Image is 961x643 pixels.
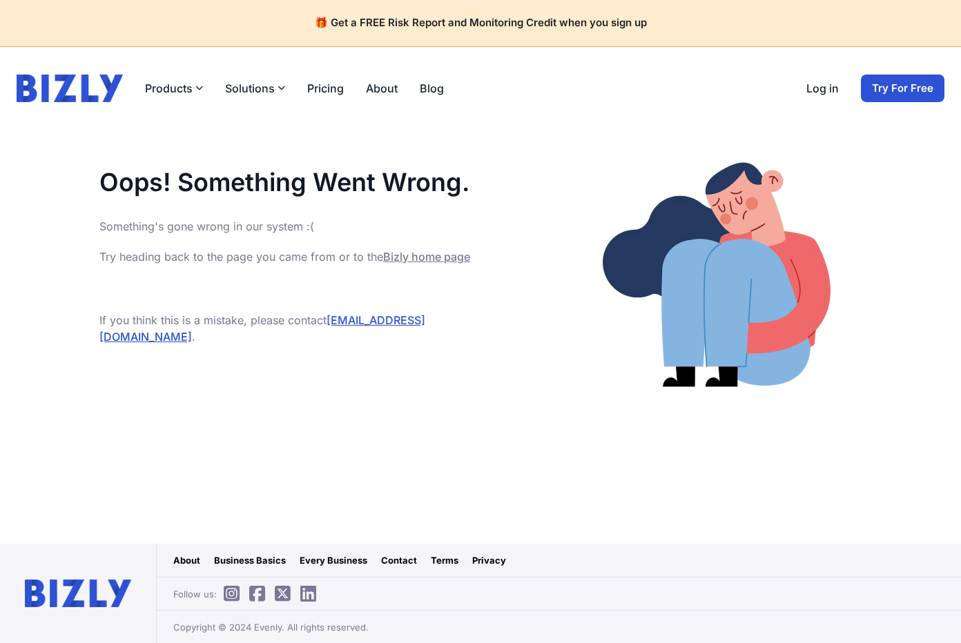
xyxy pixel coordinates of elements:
[99,312,480,345] p: If you think this is a mistake, please contact .
[214,553,286,567] a: Business Basics
[173,553,200,567] a: About
[99,313,425,344] a: [EMAIL_ADDRESS][DOMAIN_NAME]
[173,620,369,634] span: Copyright © 2024 Evenly. All rights reserved.
[225,80,285,97] button: Solutions
[173,587,323,601] span: Follow us:
[366,80,398,97] a: About
[861,75,944,102] a: Try For Free
[99,218,480,235] p: Something's gone wrong in our system :(
[420,80,444,97] a: Blog
[383,250,470,264] a: Bizly home page
[17,17,944,30] h4: 🎁 Get a FREE Risk Report and Monitoring Credit when you sign up
[145,80,203,97] button: Products
[99,248,480,265] p: Try heading back to the page you came from or to the
[381,553,417,567] a: Contact
[300,553,367,567] a: Every Business
[307,80,344,97] a: Pricing
[99,168,480,196] h1: Oops! Something Went Wrong.
[806,80,839,97] a: Log in
[472,553,506,567] a: Privacy
[431,553,458,567] a: Terms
